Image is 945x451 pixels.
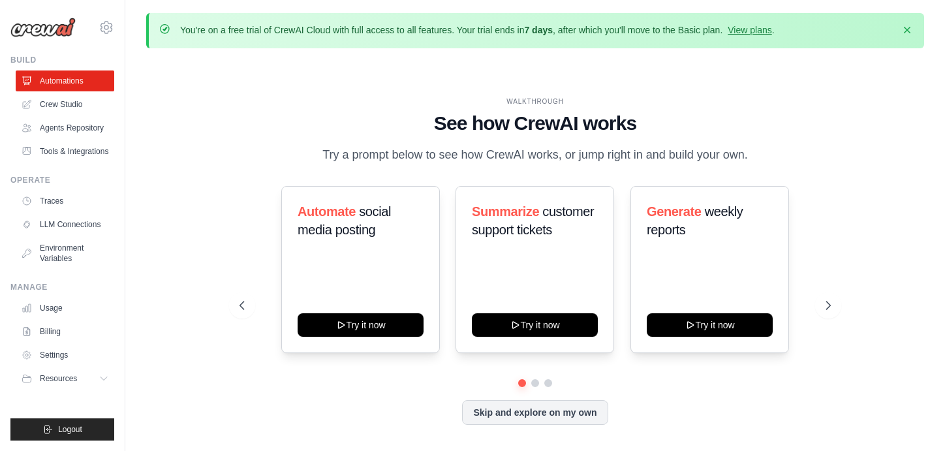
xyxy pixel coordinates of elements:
[16,94,114,115] a: Crew Studio
[16,191,114,211] a: Traces
[16,117,114,138] a: Agents Repository
[16,70,114,91] a: Automations
[16,368,114,389] button: Resources
[524,25,553,35] strong: 7 days
[58,424,82,435] span: Logout
[647,313,773,337] button: Try it now
[16,345,114,365] a: Settings
[16,141,114,162] a: Tools & Integrations
[10,282,114,292] div: Manage
[16,214,114,235] a: LLM Connections
[10,418,114,441] button: Logout
[316,146,754,164] p: Try a prompt below to see how CrewAI works, or jump right in and build your own.
[10,18,76,37] img: Logo
[10,55,114,65] div: Build
[880,388,945,451] iframe: Chat Widget
[472,204,539,219] span: Summarize
[728,25,771,35] a: View plans
[647,204,743,237] span: weekly reports
[16,298,114,319] a: Usage
[647,204,702,219] span: Generate
[240,97,831,106] div: WALKTHROUGH
[298,204,391,237] span: social media posting
[462,400,608,425] button: Skip and explore on my own
[298,313,424,337] button: Try it now
[298,204,356,219] span: Automate
[16,321,114,342] a: Billing
[10,175,114,185] div: Operate
[180,23,775,37] p: You're on a free trial of CrewAI Cloud with full access to all features. Your trial ends in , aft...
[472,204,594,237] span: customer support tickets
[40,373,77,384] span: Resources
[472,313,598,337] button: Try it now
[16,238,114,269] a: Environment Variables
[240,112,831,135] h1: See how CrewAI works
